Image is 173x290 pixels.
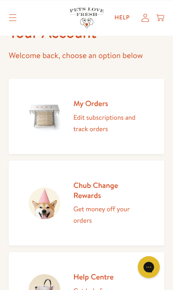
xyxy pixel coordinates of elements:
iframe: Gorgias live chat messenger [133,253,164,281]
a: Help [108,9,136,26]
h2: Chub Change Rewards [74,180,145,200]
summary: Translation missing: en.sections.header.menu [2,7,24,28]
a: Chub Change Rewards Get money off your orders [9,161,165,246]
img: Pets Love Fresh [70,7,104,28]
a: My Orders Edit subscriptions and track orders [9,79,165,154]
p: Welcome back, choose an option below [9,49,165,62]
h2: Help Centre [74,272,145,282]
h1: Your Account [9,23,165,43]
p: Get money off your orders [74,203,145,226]
h2: My Orders [74,99,145,108]
p: Edit subscriptions and track orders [74,112,145,134]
